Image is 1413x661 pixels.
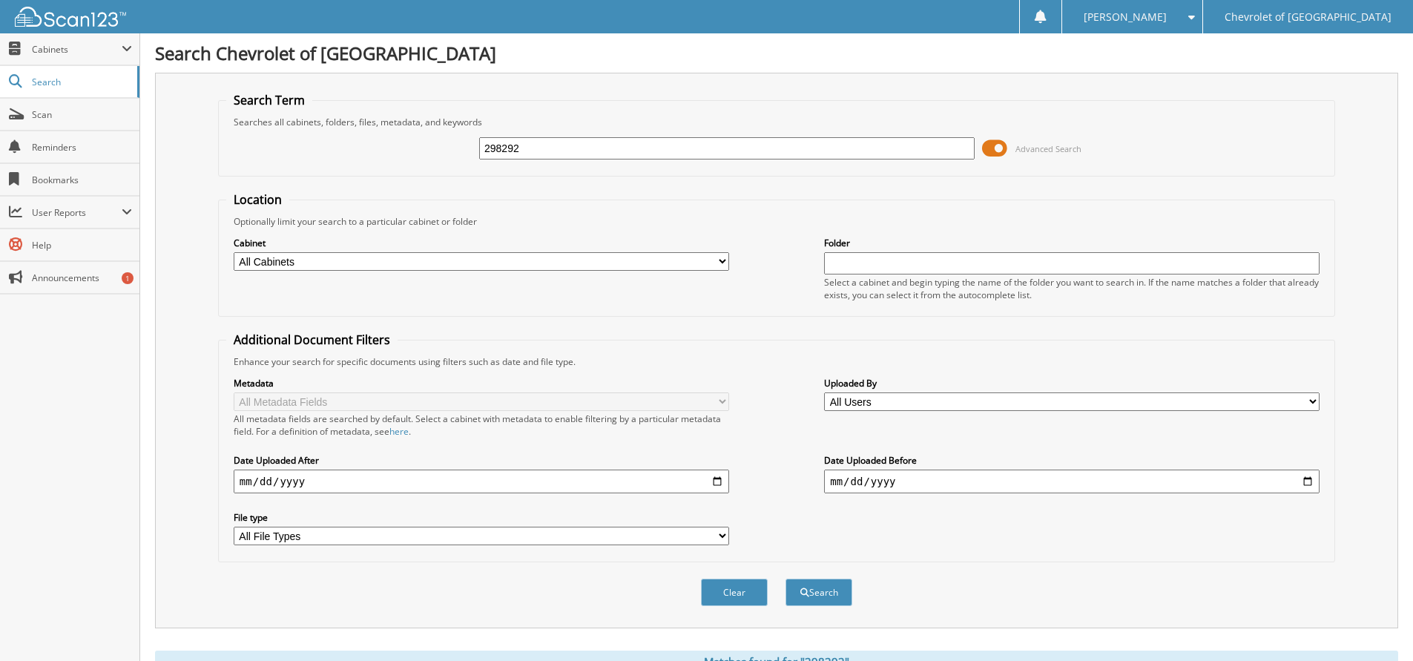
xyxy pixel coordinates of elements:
input: start [234,470,729,493]
a: here [389,425,409,438]
div: Select a cabinet and begin typing the name of the folder you want to search in. If the name match... [824,276,1320,301]
span: Reminders [32,141,132,154]
span: Help [32,239,132,251]
span: [PERSON_NAME] [1084,13,1167,22]
label: Folder [824,237,1320,249]
div: 1 [122,272,134,284]
span: Announcements [32,272,132,284]
span: Scan [32,108,132,121]
legend: Search Term [226,92,312,108]
div: Searches all cabinets, folders, files, metadata, and keywords [226,116,1327,128]
span: Cabinets [32,43,122,56]
span: Advanced Search [1015,143,1081,154]
div: All metadata fields are searched by default. Select a cabinet with metadata to enable filtering b... [234,412,729,438]
div: Enhance your search for specific documents using filters such as date and file type. [226,355,1327,368]
label: Date Uploaded After [234,454,729,467]
h1: Search Chevrolet of [GEOGRAPHIC_DATA] [155,41,1398,65]
legend: Additional Document Filters [226,332,398,348]
span: User Reports [32,206,122,219]
img: scan123-logo-white.svg [15,7,126,27]
label: Uploaded By [824,377,1320,389]
div: Optionally limit your search to a particular cabinet or folder [226,215,1327,228]
button: Search [785,579,852,606]
label: File type [234,511,729,524]
label: Cabinet [234,237,729,249]
legend: Location [226,191,289,208]
label: Date Uploaded Before [824,454,1320,467]
span: Chevrolet of [GEOGRAPHIC_DATA] [1225,13,1391,22]
button: Clear [701,579,768,606]
span: Bookmarks [32,174,132,186]
span: Search [32,76,130,88]
label: Metadata [234,377,729,389]
input: end [824,470,1320,493]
